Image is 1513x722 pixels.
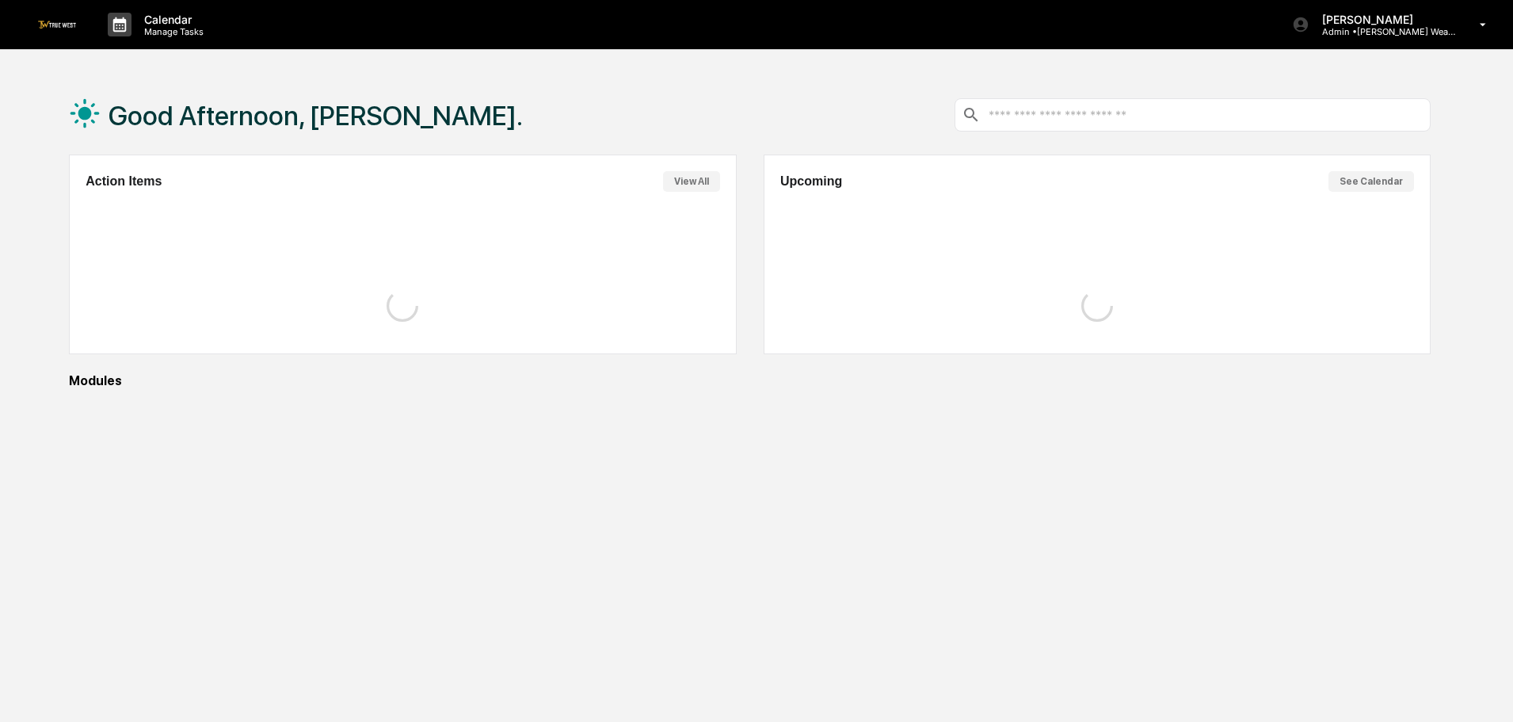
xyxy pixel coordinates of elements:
div: Modules [69,373,1431,388]
h2: Upcoming [780,174,842,189]
button: View All [663,171,720,192]
p: Admin • [PERSON_NAME] Wealth Management [1309,26,1457,37]
h1: Good Afternoon, [PERSON_NAME]. [109,100,523,132]
p: Manage Tasks [131,26,212,37]
h2: Action Items [86,174,162,189]
p: [PERSON_NAME] [1309,13,1457,26]
img: logo [38,21,76,28]
button: See Calendar [1328,171,1414,192]
p: Calendar [131,13,212,26]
